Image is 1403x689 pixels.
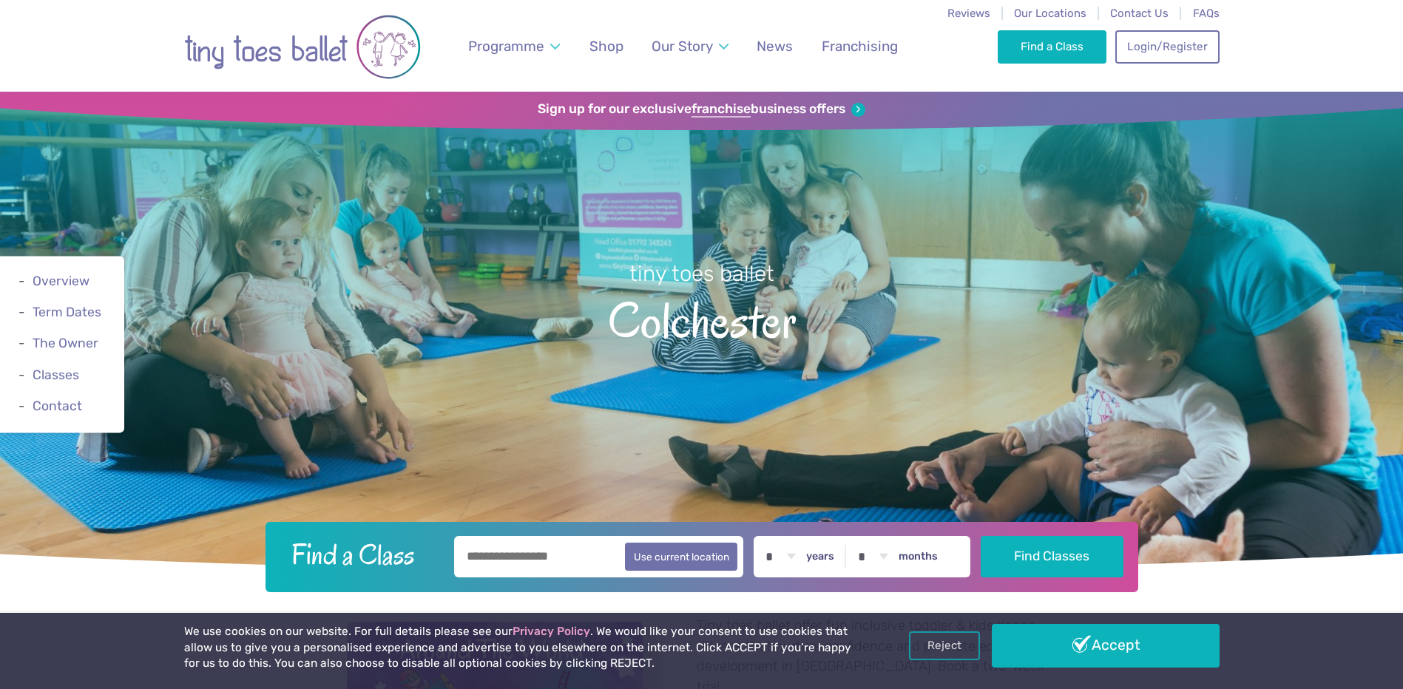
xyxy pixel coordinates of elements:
a: News [750,29,800,64]
button: Use current location [625,543,738,571]
a: FAQs [1193,7,1220,20]
a: Our Story [644,29,735,64]
a: Privacy Policy [513,625,590,638]
a: Reviews [947,7,990,20]
label: years [806,550,834,563]
span: Programme [468,38,544,55]
a: Contact Us [1110,7,1169,20]
a: Franchising [814,29,905,64]
h2: Find a Class [280,536,444,573]
p: We use cookies on our website. For full details please see our . We would like your consent to us... [184,624,857,672]
button: Find Classes [981,536,1123,577]
span: News [757,38,793,55]
a: Classes [33,367,79,382]
img: tiny toes ballet [184,10,421,84]
label: months [899,550,938,563]
small: tiny toes ballet [629,261,774,286]
a: Accept [992,624,1220,667]
span: Franchising [822,38,898,55]
a: Overview [33,274,89,288]
a: Shop [582,29,630,64]
a: Sign up for our exclusivefranchisebusiness offers [538,101,865,118]
span: Shop [589,38,623,55]
a: Login/Register [1115,30,1219,63]
a: Reject [909,631,980,659]
a: Our Locations [1014,7,1086,20]
a: Term Dates [33,305,101,320]
span: Colchester [26,288,1377,348]
a: Programme [461,29,567,64]
span: Our Story [652,38,713,55]
strong: franchise [692,101,751,118]
a: The Owner [33,336,98,351]
a: Find a Class [998,30,1106,63]
a: Contact [33,398,82,413]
